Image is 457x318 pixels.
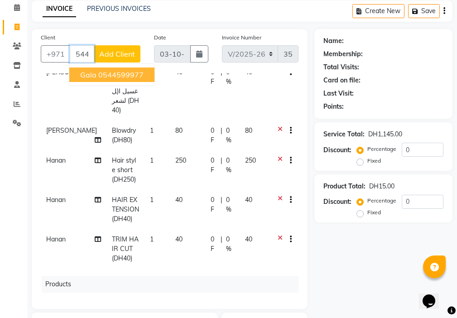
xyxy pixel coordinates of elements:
span: 0 % [226,67,234,87]
div: Discount: [323,197,351,207]
div: Card on file: [323,76,361,85]
span: 0 % [226,235,234,254]
button: Create New [352,4,404,18]
span: 0 F [211,156,217,175]
div: Discount: [323,145,351,155]
span: | [221,67,222,87]
label: Percentage [367,145,396,153]
div: Membership: [323,49,363,59]
div: Last Visit: [323,89,354,98]
span: 0 F [211,195,217,214]
span: 0 F [211,126,217,145]
span: Add Client [99,49,135,58]
span: | [221,126,222,145]
span: | [221,156,222,175]
span: 80 [175,126,183,135]
span: Hanan [46,235,66,243]
span: 250 [245,156,256,164]
label: Invoice Number [222,34,261,42]
ngb-highlight: 0544599977 [98,70,144,79]
span: 0 % [226,195,234,214]
span: 1 [150,196,154,204]
label: Percentage [367,197,396,205]
span: Hanan [46,156,66,164]
th: Stylist [41,293,89,313]
span: 40 [245,235,252,243]
span: gala [80,70,96,79]
th: Action [269,293,298,313]
div: Name: [323,36,344,46]
div: Points: [323,102,344,111]
span: Hanan [46,196,66,204]
span: 0 % [226,156,234,175]
span: HAIR EXTENSION (DH40) [112,196,139,223]
label: Client [41,34,55,42]
a: PREVIOUS INVOICES [87,5,151,13]
div: DH1,145.00 [368,130,402,139]
span: 40 [245,196,252,204]
th: Total [237,293,269,313]
span: Hair style short (DH250) [112,156,136,183]
button: Add Client [94,45,140,63]
span: 250 [175,156,186,164]
button: +971 [41,45,71,63]
span: 0 % [226,126,234,145]
span: 40 [175,196,183,204]
span: 1 [150,126,154,135]
span: 80 [245,126,252,135]
div: Total Visits: [323,63,359,72]
iframe: chat widget [419,282,448,309]
span: Hair Wash(سبشل)غسيل الشعر (DH40) [112,68,139,114]
th: Disc [198,293,237,313]
div: DH15.00 [369,182,394,191]
a: INVOICE [43,1,76,17]
span: 0 F [211,235,217,254]
div: Product Total: [323,182,366,191]
span: | [221,195,222,214]
label: Fixed [367,157,381,165]
th: Product [89,293,139,313]
label: Date [154,34,166,42]
span: | [221,235,222,254]
div: Products [42,276,305,293]
label: Fixed [367,208,381,217]
span: 0 F [211,67,217,87]
span: TRIM HAIR CUT (DH40) [112,235,139,262]
span: Blowdry (DH80) [112,126,136,144]
span: 1 [150,156,154,164]
div: Service Total: [323,130,365,139]
input: Search by Name/Mobile/Email/Code [70,45,94,63]
button: Save [408,4,440,18]
th: Price [167,293,198,313]
span: 40 [175,235,183,243]
span: [PERSON_NAME] [46,126,97,135]
th: Qty [139,293,167,313]
span: 1 [150,235,154,243]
